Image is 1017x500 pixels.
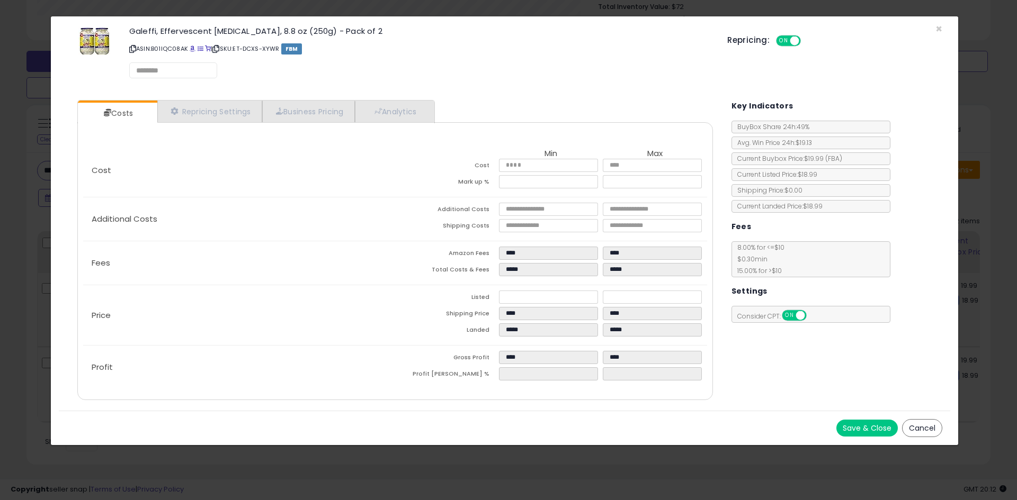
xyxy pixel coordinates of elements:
a: Analytics [355,101,433,122]
td: Gross Profit [395,351,499,367]
span: Shipping Price: $0.00 [732,186,802,195]
a: BuyBox page [190,44,195,53]
span: × [935,21,942,37]
button: Save & Close [836,420,898,437]
span: BuyBox Share 24h: 49% [732,122,809,131]
p: ASIN: B01IQC08AK | SKU: ET-DCXS-XYWR [129,40,711,57]
span: 15.00 % for > $10 [732,266,782,275]
h5: Key Indicators [731,99,793,113]
td: Total Costs & Fees [395,263,499,279]
h5: Fees [731,220,752,233]
td: Amazon Fees [395,247,499,263]
p: Price [83,311,395,320]
a: Business Pricing [262,101,355,122]
span: 8.00 % for <= $10 [732,243,784,275]
span: Consider CPT: [732,312,820,321]
span: FBM [281,43,302,54]
span: OFF [805,311,822,320]
span: ON [783,311,796,320]
span: Current Listed Price: $18.99 [732,170,817,179]
td: Cost [395,159,499,175]
p: Profit [83,363,395,371]
p: Additional Costs [83,215,395,223]
a: Repricing Settings [157,101,262,122]
h5: Settings [731,285,768,298]
span: $19.99 [804,154,842,163]
td: Listed [395,290,499,307]
span: $0.30 min [732,254,768,263]
td: Landed [395,323,499,340]
td: Additional Costs [395,203,499,219]
td: Mark up % [395,175,499,192]
span: ( FBA ) [825,154,842,163]
span: OFF [799,37,816,46]
h3: Galeffi, Effervescent [MEDICAL_DATA], 8.8 oz (250g) - Pack of 2 [129,27,711,35]
span: Current Buybox Price: [732,154,842,163]
a: Your listing only [205,44,211,53]
a: All offer listings [198,44,203,53]
a: Costs [78,103,156,124]
p: Cost [83,166,395,175]
td: Profit [PERSON_NAME] % [395,367,499,384]
button: Cancel [902,419,942,437]
h5: Repricing: [727,36,770,44]
span: ON [777,37,790,46]
td: Shipping Costs [395,219,499,235]
span: Current Landed Price: $18.99 [732,202,823,211]
th: Max [603,149,707,159]
img: 61lpW71bURL._SL60_.jpg [78,27,110,55]
span: Avg. Win Price 24h: $19.13 [732,138,812,147]
th: Min [499,149,603,159]
td: Shipping Price [395,307,499,323]
p: Fees [83,259,395,267]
